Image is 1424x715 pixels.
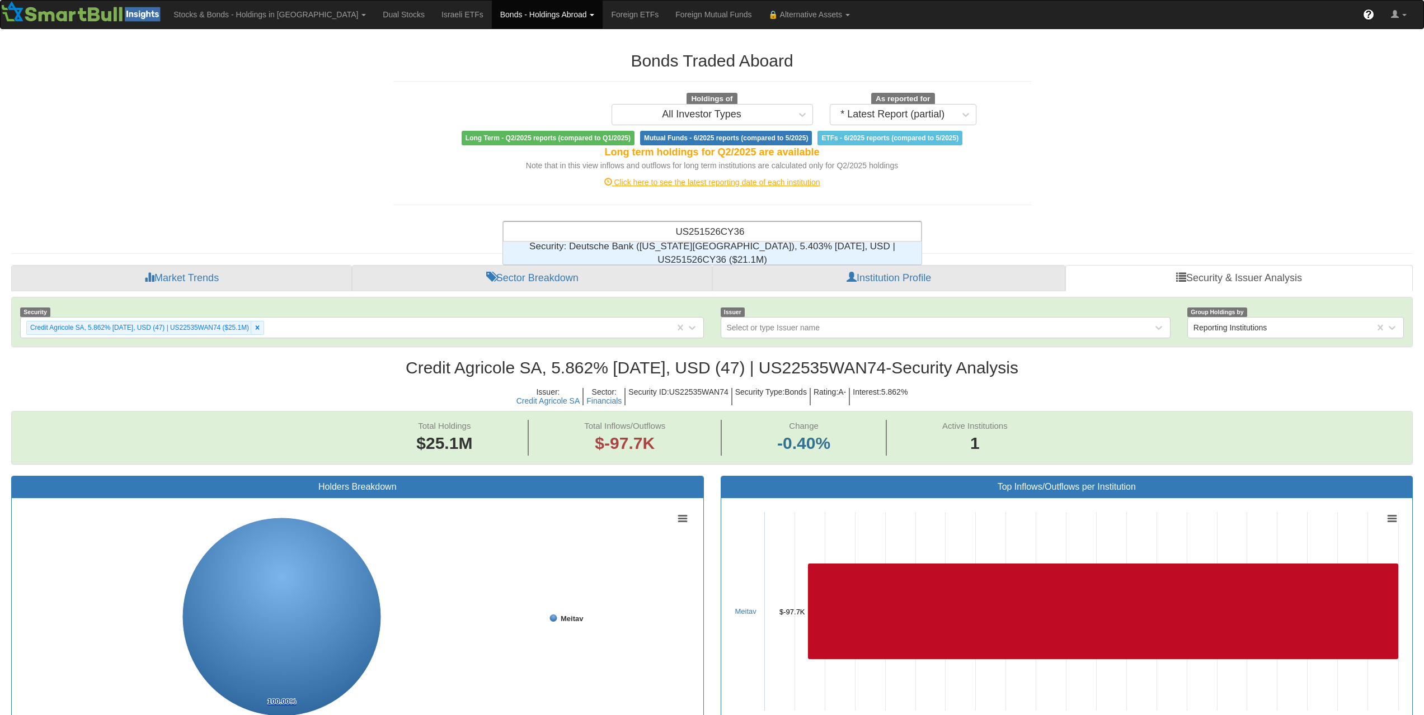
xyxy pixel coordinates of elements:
[595,434,655,452] span: $-97.7K
[27,321,251,334] div: Credit Agricole SA, 5.862% [DATE], USD (47) | US22535WAN74 ($25.1M)
[385,177,1040,188] div: Click here to see the latest reporting date of each institution
[1187,307,1247,317] span: Group Holdings by
[603,1,667,29] a: Foreign ETFs
[374,1,433,29] a: Dual Stocks
[267,697,297,705] tspan: 100.00%
[11,265,352,292] a: Market Trends
[393,51,1031,70] h2: Bonds Traded Aboard
[586,397,622,405] button: Financials
[721,307,745,317] span: Issuer
[640,131,812,145] span: Mutual Funds - 6/2025 reports (compared to 5/2025)
[352,265,712,292] a: Sector Breakdown
[727,322,820,333] div: Select or type Issuer name
[626,388,732,405] h5: Security ID : US22535WAN74
[492,1,603,29] a: Bonds - Holdings Abroad
[584,388,626,405] h5: Sector :
[732,388,811,405] h5: Security Type : Bonds
[789,421,819,430] span: Change
[1355,1,1383,29] a: ?
[871,93,935,105] span: As reported for
[561,614,584,623] tspan: Meitav
[584,421,665,430] span: Total Inflows/Outflows
[393,160,1031,171] div: Note that in this view inflows and outflows for long term institutions are calculated only for Q2...
[840,109,944,120] div: * Latest Report (partial)
[942,421,1008,430] span: Active Institutions
[514,388,584,405] h5: Issuer :
[817,131,962,145] span: ETFs - 6/2025 reports (compared to 5/2025)
[777,432,830,456] span: -0.40%
[416,434,472,452] span: $25.1M
[11,358,1413,377] h2: Credit Agricole SA, 5.862% [DATE], USD (47) | US22535WAN74 - Security Analysis
[712,265,1065,292] a: Institution Profile
[516,397,580,405] button: Credit Agricole SA
[1193,322,1267,333] div: Reporting Institutions
[760,1,858,29] a: 🔒 Alternative Assets
[1366,9,1372,20] span: ?
[1065,265,1413,292] a: Security & Issuer Analysis
[730,482,1404,492] h3: Top Inflows/Outflows per Institution
[393,145,1031,160] div: Long term holdings for Q2/2025 are available
[811,388,850,405] h5: Rating : A-
[687,93,737,105] span: Holdings of
[662,109,741,120] div: All Investor Types
[850,388,910,405] h5: Interest : 5.862%
[1,1,165,23] img: Smartbull
[942,432,1008,456] span: 1
[165,1,374,29] a: Stocks & Bonds - Holdings in [GEOGRAPHIC_DATA]
[503,242,922,264] div: Security: ‎Deutsche Bank ([US_STATE][GEOGRAPHIC_DATA]), 5.403% [DATE], USD | US251526CY36 ‎($21.1M)‏
[433,1,492,29] a: Israeli ETFs
[667,1,760,29] a: Foreign Mutual Funds
[779,608,805,616] tspan: $-97.7K
[503,242,922,264] div: grid
[20,482,695,492] h3: Holders Breakdown
[418,421,471,430] span: Total Holdings
[462,131,635,145] span: Long Term - Q2/2025 reports (compared to Q1/2025)
[20,307,50,317] span: Security
[735,607,756,615] a: Meitav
